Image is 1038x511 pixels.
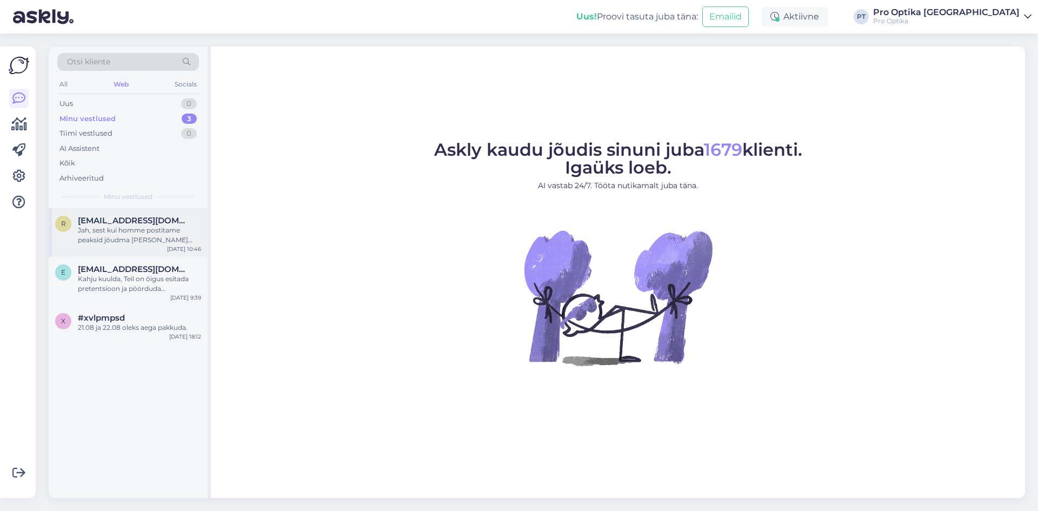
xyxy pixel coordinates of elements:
[434,180,802,191] p: AI vastab 24/7. Tööta nutikamalt juba täna.
[576,11,597,22] b: Uus!
[521,200,715,395] img: No Chat active
[181,128,197,139] div: 0
[873,8,1020,17] div: Pro Optika [GEOGRAPHIC_DATA]
[182,114,197,124] div: 3
[167,245,201,253] div: [DATE] 10:46
[170,294,201,302] div: [DATE] 9:39
[873,17,1020,25] div: Pro Optika
[576,10,698,23] div: Proovi tasuta juba täna:
[61,220,66,228] span: r
[104,192,152,202] span: Minu vestlused
[59,114,116,124] div: Minu vestlused
[59,143,99,154] div: AI Assistent
[111,77,131,91] div: Web
[67,56,110,68] span: Otsi kliente
[78,225,201,245] div: Jah, sest kui homme postitame peaksid jõudma [PERSON_NAME] teisipäevaks.
[57,77,70,91] div: All
[172,77,199,91] div: Socials
[181,98,197,109] div: 0
[78,313,125,323] span: #xvlpmpsd
[59,173,104,184] div: Arhiveeritud
[434,139,802,178] span: Askly kaudu jõudis sinuni juba klienti. Igaüks loeb.
[59,158,75,169] div: Kõik
[762,7,828,26] div: Aktiivne
[702,6,749,27] button: Emailid
[873,8,1032,25] a: Pro Optika [GEOGRAPHIC_DATA]Pro Optika
[9,55,29,76] img: Askly Logo
[61,268,65,276] span: e
[59,128,112,139] div: Tiimi vestlused
[59,98,73,109] div: Uus
[78,323,201,333] div: 21.08 ja 22.08 oleks aega pakkuda.
[61,317,65,325] span: x
[78,264,190,274] span: elikosillamaa@gmail.com
[704,139,742,160] span: 1679
[78,274,201,294] div: Kahju kuulda, Teil on õigus esitada pretentsioon ja pöörduda [PERSON_NAME] kauplusesse.
[169,333,201,341] div: [DATE] 18:12
[78,216,190,225] span: regiina14.viirmets@gmail.com
[854,9,869,24] div: PT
